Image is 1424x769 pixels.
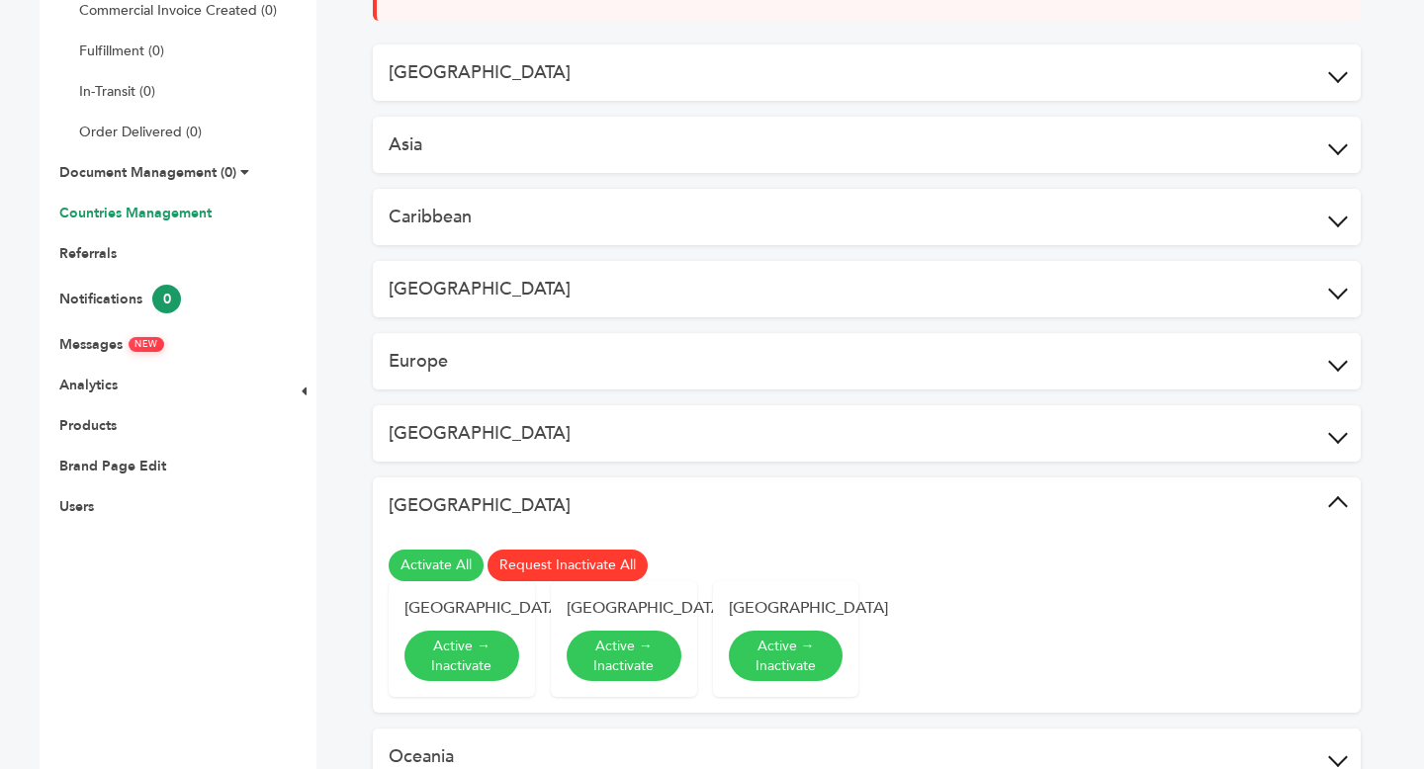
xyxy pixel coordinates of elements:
[59,290,181,308] a: Notifications0
[59,163,236,182] a: Document Management (0)
[373,189,1361,245] button: Caribbean
[404,631,519,681] a: Active → Inactivate
[373,117,1361,173] button: Asia
[59,335,164,354] a: MessagesNEW
[59,376,118,394] a: Analytics
[59,457,166,475] a: Brand Page Edit
[79,42,164,60] a: Fulfillment (0)
[79,82,155,101] a: In-Transit (0)
[373,405,1361,462] button: [GEOGRAPHIC_DATA]
[59,416,117,435] a: Products
[79,1,277,20] a: Commercial Invoice Created (0)
[729,597,844,619] div: [GEOGRAPHIC_DATA]
[79,123,202,141] a: Order Delivered (0)
[567,631,681,681] a: Active → Inactivate
[152,285,181,313] span: 0
[729,631,844,681] a: Active → Inactivate
[389,550,484,581] a: Activate All
[59,244,117,263] a: Referrals
[373,477,1361,534] button: [GEOGRAPHIC_DATA]
[373,333,1361,389] button: Europe
[59,204,212,222] a: Countries Management
[488,550,648,581] a: Request Inactivate All
[59,497,94,516] a: Users
[373,44,1361,101] button: [GEOGRAPHIC_DATA]
[373,261,1361,317] button: [GEOGRAPHIC_DATA]
[404,597,519,619] div: [GEOGRAPHIC_DATA]
[567,597,681,619] div: [GEOGRAPHIC_DATA]
[129,337,164,352] span: NEW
